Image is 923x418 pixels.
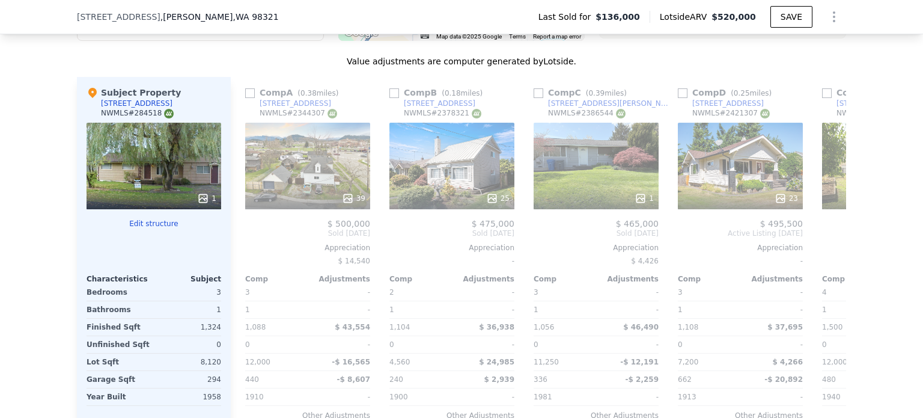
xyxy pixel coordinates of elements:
[678,340,683,349] span: 0
[164,109,174,118] img: NWMLS Logo
[711,12,756,22] span: $520,000
[822,323,842,331] span: 1,500
[486,192,510,204] div: 25
[245,229,370,238] span: Sold [DATE]
[479,323,514,331] span: $ 36,938
[692,99,764,108] div: [STREET_ADDRESS]
[245,323,266,331] span: 1,088
[245,389,305,405] div: 1910
[635,192,654,204] div: 1
[156,336,221,353] div: 0
[421,33,429,38] button: Keyboard shortcuts
[616,109,626,118] img: NWMLS Logo
[678,375,692,384] span: 662
[626,375,659,384] span: -$ 2,259
[454,389,514,405] div: -
[596,274,659,284] div: Adjustments
[548,108,626,118] div: NWMLS # 2386544
[620,358,659,366] span: -$ 12,191
[389,389,449,405] div: 1900
[678,288,683,297] span: 3
[87,319,151,336] div: Finished Sqft
[533,33,581,40] a: Report a map error
[389,340,394,349] span: 0
[678,274,740,284] div: Comp
[389,323,410,331] span: 1,104
[335,323,370,331] span: $ 43,554
[77,55,846,67] div: Value adjustments are computer generated by Lotside .
[156,389,221,405] div: 1958
[775,192,798,204] div: 23
[310,301,370,318] div: -
[822,288,827,297] span: 4
[534,274,596,284] div: Comp
[678,99,764,108] a: [STREET_ADDRESS]
[454,301,514,318] div: -
[156,301,221,318] div: 1
[822,389,882,405] div: 1940
[233,12,279,22] span: , WA 98321
[245,243,370,253] div: Appreciation
[743,284,803,301] div: -
[197,192,216,204] div: 1
[538,11,596,23] span: Last Sold for
[332,358,370,366] span: -$ 16,565
[87,284,151,301] div: Bedrooms
[101,99,172,108] div: [STREET_ADDRESS]
[596,11,640,23] span: $136,000
[743,301,803,318] div: -
[389,87,487,99] div: Comp B
[678,253,803,269] div: -
[678,229,803,238] span: Active Listing [DATE]
[692,108,770,118] div: NWMLS # 2421307
[389,253,514,269] div: -
[599,284,659,301] div: -
[836,108,914,118] div: NWMLS # 2421638
[822,87,919,99] div: Comp E
[154,274,221,284] div: Subject
[822,274,885,284] div: Comp
[740,274,803,284] div: Adjustments
[822,5,846,29] button: Show Options
[599,389,659,405] div: -
[245,87,343,99] div: Comp A
[404,108,481,118] div: NWMLS # 2378321
[389,375,403,384] span: 240
[156,284,221,301] div: 3
[678,301,738,318] div: 1
[534,375,547,384] span: 336
[87,354,151,370] div: Lot Sqft
[631,257,659,265] span: $ 4,426
[534,288,538,297] span: 3
[342,192,365,204] div: 39
[760,109,770,118] img: NWMLS Logo
[404,99,475,108] div: [STREET_ADDRESS]
[534,99,673,108] a: [STREET_ADDRESS][PERSON_NAME]
[338,257,370,265] span: $ 14,540
[327,109,337,118] img: NWMLS Logo
[260,99,331,108] div: [STREET_ADDRESS]
[678,389,738,405] div: 1913
[77,11,160,23] span: [STREET_ADDRESS]
[599,336,659,353] div: -
[534,389,594,405] div: 1981
[479,358,514,366] span: $ 24,985
[389,301,449,318] div: 1
[156,371,221,388] div: 294
[678,323,698,331] span: 1,108
[310,336,370,353] div: -
[472,109,481,118] img: NWMLS Logo
[87,371,151,388] div: Garage Sqft
[245,99,331,108] a: [STREET_ADDRESS]
[678,87,776,99] div: Comp D
[660,11,711,23] span: Lotside ARV
[534,358,559,366] span: 11,250
[599,301,659,318] div: -
[245,274,308,284] div: Comp
[389,229,514,238] span: Sold [DATE]
[623,323,659,331] span: $ 46,490
[260,108,337,118] div: NWMLS # 2344307
[616,219,659,229] span: $ 465,000
[822,358,847,366] span: 12,000
[300,89,317,97] span: 0.38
